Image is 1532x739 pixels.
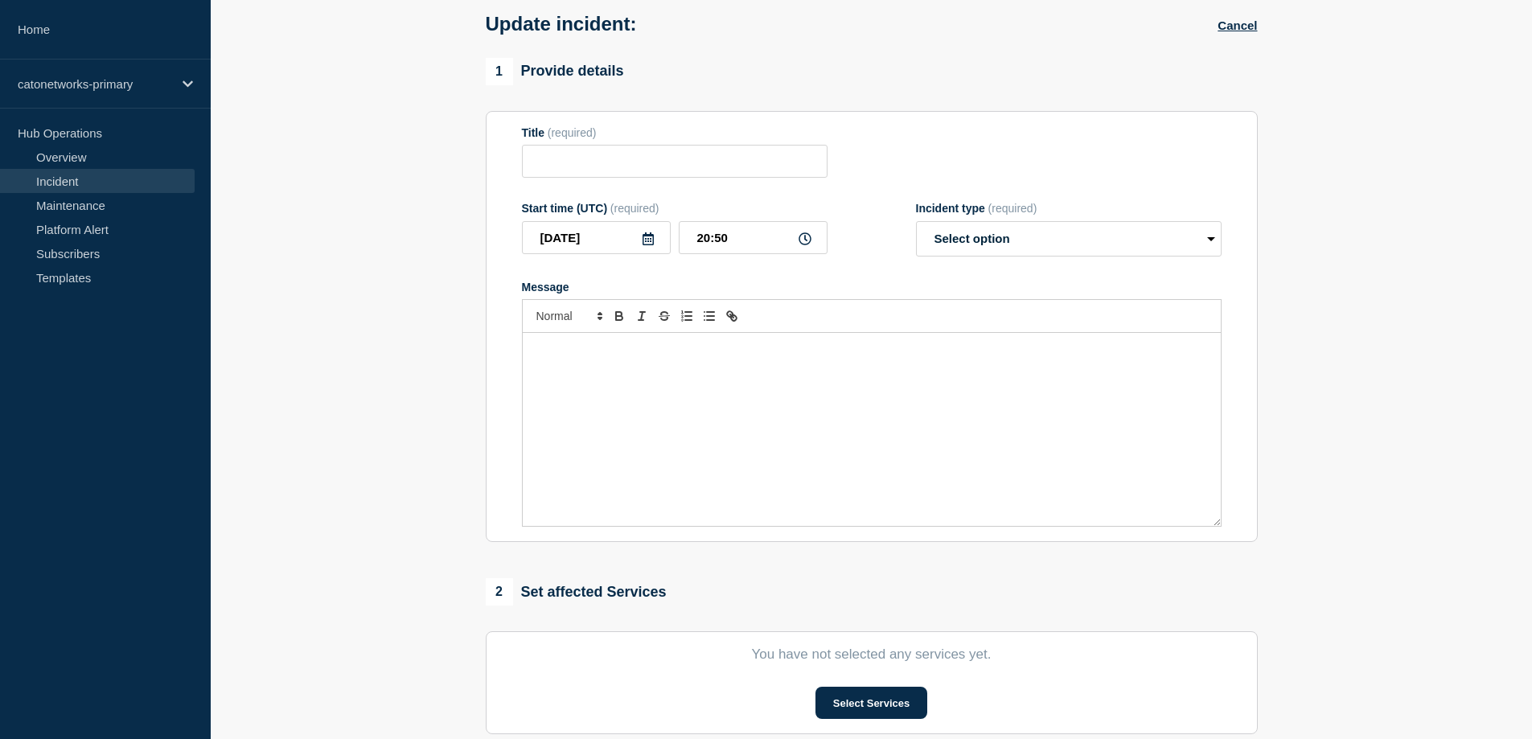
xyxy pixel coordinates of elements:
[529,306,608,326] span: Font size
[548,126,597,139] span: (required)
[610,202,659,215] span: (required)
[679,221,828,254] input: HH:MM
[676,306,698,326] button: Toggle ordered list
[486,58,624,85] div: Provide details
[721,306,743,326] button: Toggle link
[486,578,513,606] span: 2
[486,578,667,606] div: Set affected Services
[988,202,1037,215] span: (required)
[522,221,671,254] input: YYYY-MM-DD
[653,306,676,326] button: Toggle strikethrough text
[630,306,653,326] button: Toggle italic text
[815,687,927,719] button: Select Services
[523,333,1221,526] div: Message
[18,77,172,91] p: catonetworks-primary
[522,202,828,215] div: Start time (UTC)
[1218,18,1257,32] button: Cancel
[486,13,637,35] h1: Update incident:
[522,126,828,139] div: Title
[522,281,1222,294] div: Message
[608,306,630,326] button: Toggle bold text
[916,221,1222,257] select: Incident type
[916,202,1222,215] div: Incident type
[522,145,828,178] input: Title
[486,58,513,85] span: 1
[698,306,721,326] button: Toggle bulleted list
[522,647,1222,663] p: You have not selected any services yet.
